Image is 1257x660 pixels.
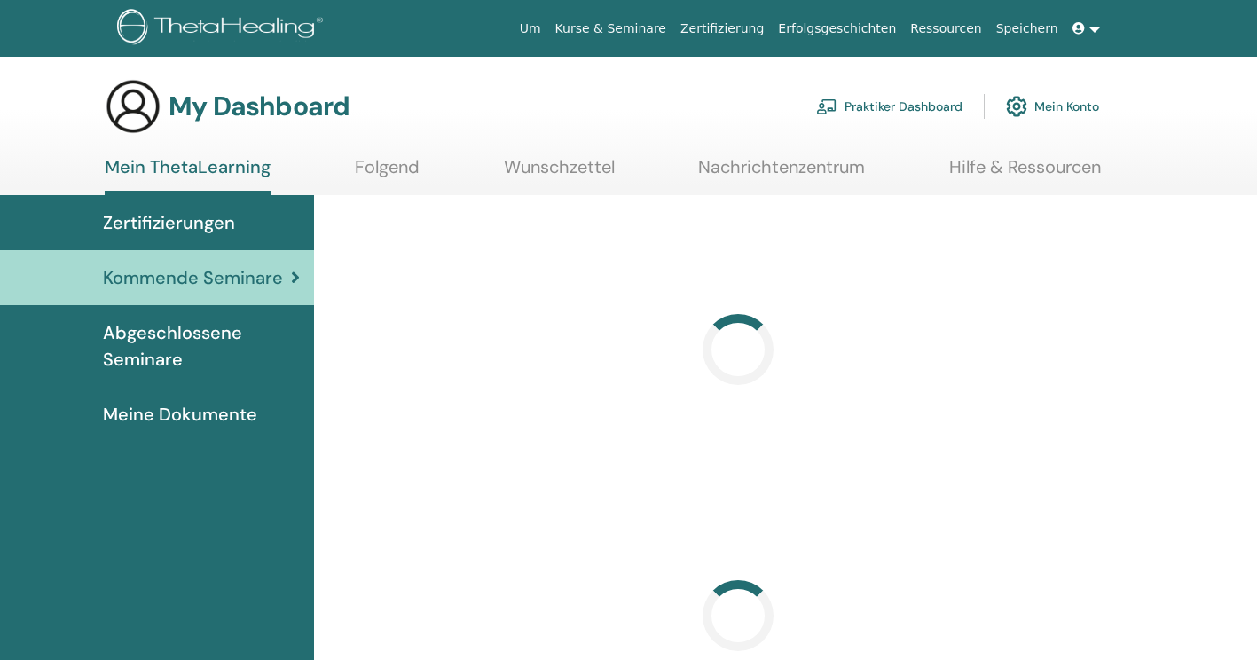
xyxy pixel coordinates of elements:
a: Um [513,12,548,45]
a: Erfolgsgeschichten [771,12,903,45]
a: Praktiker Dashboard [816,87,962,126]
a: Kurse & Seminare [548,12,673,45]
a: Wunschzettel [504,156,615,191]
img: logo.png [117,9,329,49]
a: Mein Konto [1006,87,1099,126]
a: Hilfe & Ressourcen [949,156,1101,191]
img: cog.svg [1006,91,1027,122]
img: chalkboard-teacher.svg [816,98,837,114]
span: Kommende Seminare [103,264,283,291]
span: Zertifizierungen [103,209,235,236]
span: Meine Dokumente [103,401,257,428]
a: Ressourcen [903,12,988,45]
a: Speichern [989,12,1065,45]
a: Nachrichtenzentrum [698,156,865,191]
img: generic-user-icon.jpg [105,78,161,135]
h3: My Dashboard [169,90,350,122]
span: Abgeschlossene Seminare [103,319,300,373]
a: Folgend [355,156,420,191]
a: Mein ThetaLearning [105,156,271,195]
a: Zertifizierung [673,12,771,45]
